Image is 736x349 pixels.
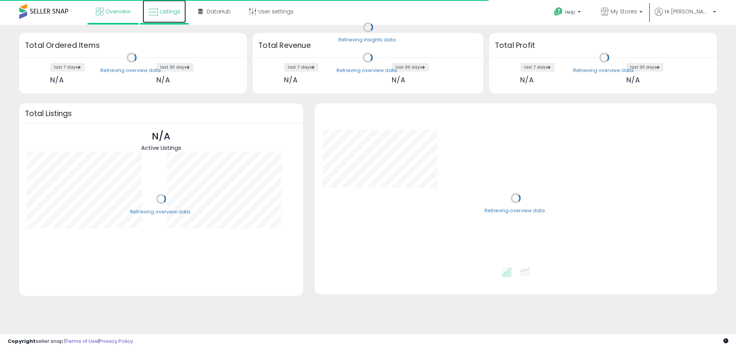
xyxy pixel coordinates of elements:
div: Retrieving overview data.. [100,67,163,74]
div: Retrieving overview data.. [485,208,547,215]
div: seller snap | | [8,338,133,345]
a: Privacy Policy [99,338,133,345]
a: Hi [PERSON_NAME] [655,8,716,25]
i: Get Help [554,7,563,16]
span: DataHub [207,8,231,15]
div: Retrieving overview data.. [573,67,636,74]
span: Listings [160,8,180,15]
div: Retrieving overview data.. [337,67,399,74]
span: Help [565,9,575,15]
div: Retrieving overview data.. [130,208,192,215]
a: Help [548,1,588,25]
span: Overview [105,8,130,15]
span: Hi [PERSON_NAME] [665,8,711,15]
strong: Copyright [8,338,36,345]
a: Terms of Use [66,338,98,345]
span: My Stores [611,8,637,15]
